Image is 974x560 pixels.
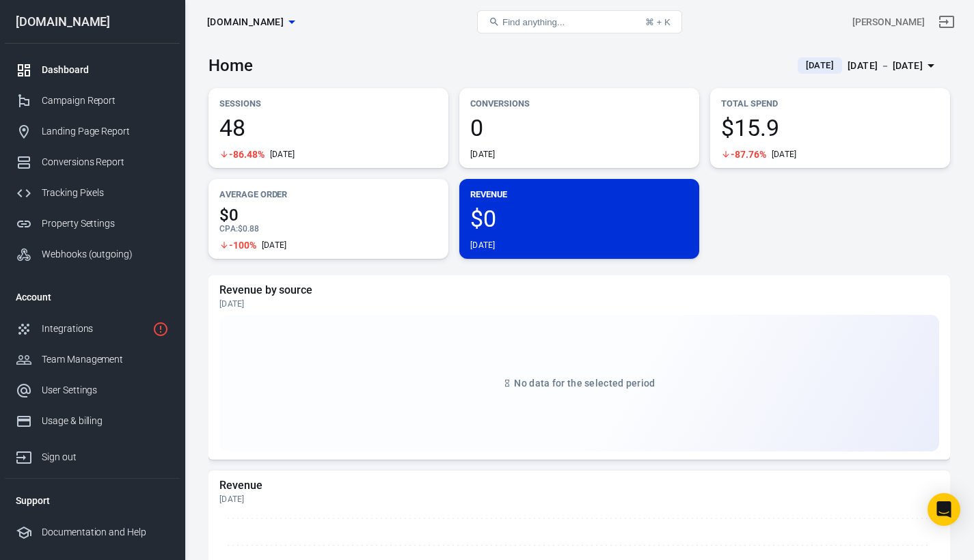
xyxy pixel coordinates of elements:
span: 48 [219,116,437,139]
p: Revenue [470,187,688,201]
h5: Revenue by source [219,283,939,297]
span: No data for the selected period [514,378,655,389]
div: Dashboard [42,63,169,77]
a: Campaign Report [5,85,180,116]
span: $15.9 [721,116,939,139]
div: [DATE] [470,149,496,160]
a: Webhooks (outgoing) [5,239,180,270]
p: Conversions [470,96,688,111]
div: [DATE] － [DATE] [848,57,923,74]
button: [DOMAIN_NAME] [202,10,300,35]
span: CPA : [219,224,238,234]
button: Find anything...⌘ + K [477,10,682,33]
div: Documentation and Help [42,525,169,540]
span: $0 [470,207,688,230]
span: [DATE] [800,59,839,72]
a: Tracking Pixels [5,178,180,208]
span: -86.48% [229,150,265,159]
a: Sign out [5,436,180,473]
div: [DATE] [470,240,496,251]
span: 0 [470,116,688,139]
h5: Revenue [219,479,939,492]
p: Average Order [219,187,437,201]
a: Property Settings [5,208,180,239]
p: Total Spend [721,96,939,111]
a: Dashboard [5,55,180,85]
span: -100% [229,240,256,250]
div: Landing Page Report [42,124,169,139]
span: worldwidehealthytip.com [207,14,284,31]
div: Open Intercom Messenger [928,493,960,526]
div: Property Settings [42,216,169,231]
li: Support [5,484,180,517]
div: [DATE] [772,149,797,160]
div: Campaign Report [42,94,169,108]
a: Team Management [5,344,180,375]
div: [DATE] [270,149,295,160]
div: User Settings [42,383,169,397]
a: User Settings [5,375,180,406]
h3: Home [208,56,253,75]
span: $0 [219,207,437,223]
a: Landing Page Report [5,116,180,147]
a: Conversions Report [5,147,180,178]
span: Find anything... [502,17,565,27]
div: Tracking Pixels [42,186,169,200]
div: Webhooks (outgoing) [42,247,169,262]
div: Sign out [42,450,169,464]
li: Account [5,281,180,313]
div: Account id: GXqx2G2u [852,15,925,29]
div: Team Management [42,352,169,367]
a: Integrations [5,313,180,344]
div: Conversions Report [42,155,169,169]
div: [DATE] [219,494,939,505]
div: ⌘ + K [645,17,671,27]
button: [DATE][DATE] － [DATE] [787,55,950,77]
div: Integrations [42,322,147,336]
div: [DATE] [219,298,939,309]
div: [DATE] [262,240,287,251]
svg: 1 networks not verified yet [152,321,169,337]
div: [DOMAIN_NAME] [5,16,180,28]
a: Sign out [930,5,963,38]
span: $0.88 [238,224,259,234]
p: Sessions [219,96,437,111]
a: Usage & billing [5,406,180,436]
span: -87.76% [731,150,766,159]
div: Usage & billing [42,414,169,428]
